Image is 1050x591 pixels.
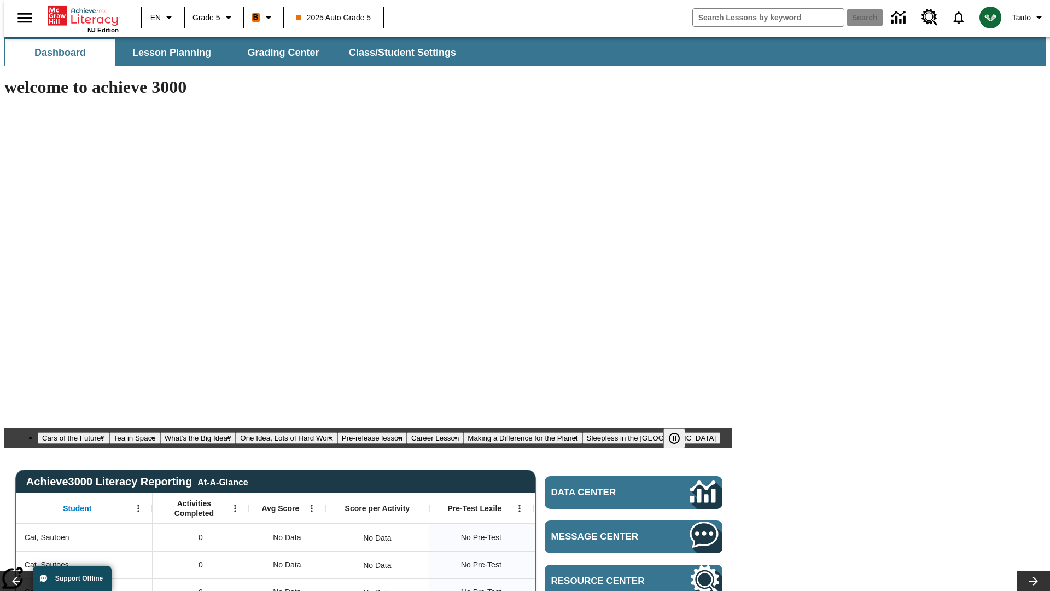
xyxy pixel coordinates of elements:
[5,39,115,66] button: Dashboard
[117,39,226,66] button: Lesson Planning
[34,47,86,59] span: Dashboard
[349,47,456,59] span: Class/Student Settings
[358,527,396,549] div: No Data, Cat, Sautoen
[979,7,1001,28] img: avatar image
[261,503,299,513] span: Avg Score
[87,27,119,33] span: NJ Edition
[511,500,528,517] button: Open Menu
[236,432,337,444] button: Slide 4 One Idea, Lots of Hard Work
[463,432,582,444] button: Slide 7 Making a Difference for the Planet
[551,487,654,498] span: Data Center
[267,554,306,576] span: No Data
[26,476,248,488] span: Achieve3000 Literacy Reporting
[227,500,243,517] button: Open Menu
[944,3,973,32] a: Notifications
[1012,12,1031,24] span: Tauto
[197,476,248,488] div: At-A-Glance
[296,12,371,24] span: 2025 Auto Grade 5
[358,554,396,576] div: No Data, Cat, Sautoes
[915,3,944,32] a: Resource Center, Will open in new tab
[304,500,320,517] button: Open Menu
[229,39,338,66] button: Grading Center
[4,37,1046,66] div: SubNavbar
[663,428,685,448] button: Pause
[1008,8,1050,27] button: Profile/Settings
[192,12,220,24] span: Grade 5
[4,39,466,66] div: SubNavbar
[545,520,722,553] a: Message Center
[33,566,112,591] button: Support Offline
[150,12,161,24] span: EN
[247,47,319,59] span: Grading Center
[153,524,249,551] div: 0, Cat, Sautoen
[188,8,240,27] button: Grade: Grade 5, Select a grade
[160,432,236,444] button: Slide 3 What's the Big Idea?
[130,500,147,517] button: Open Menu
[973,3,1008,32] button: Select a new avatar
[48,4,119,33] div: Home
[145,8,180,27] button: Language: EN, Select a language
[1017,571,1050,591] button: Lesson carousel, Next
[340,39,465,66] button: Class/Student Settings
[582,432,721,444] button: Slide 8 Sleepless in the Animal Kingdom
[337,432,407,444] button: Slide 5 Pre-release lesson
[693,9,844,26] input: search field
[461,559,501,571] span: No Pre-Test, Cat, Sautoes
[249,551,325,578] div: No Data, Cat, Sautoes
[885,3,915,33] a: Data Center
[109,432,160,444] button: Slide 2 Tea in Space
[63,503,91,513] span: Student
[153,551,249,578] div: 0, Cat, Sautoes
[345,503,410,513] span: Score per Activity
[199,559,203,571] span: 0
[25,532,69,543] span: Cat, Sautoen
[48,5,119,27] a: Home
[663,428,696,448] div: Pause
[545,476,722,509] a: Data Center
[551,531,657,542] span: Message Center
[448,503,502,513] span: Pre-Test Lexile
[199,532,203,543] span: 0
[38,432,109,444] button: Slide 1 Cars of the Future?
[247,8,279,27] button: Boost Class color is orange. Change class color
[461,532,501,543] span: No Pre-Test, Cat, Sautoen
[158,499,230,518] span: Activities Completed
[25,559,69,571] span: Cat, Sautoes
[4,77,732,97] h1: welcome to achieve 3000
[551,576,657,587] span: Resource Center
[407,432,463,444] button: Slide 6 Career Lesson
[253,10,259,24] span: B
[249,524,325,551] div: No Data, Cat, Sautoen
[132,47,211,59] span: Lesson Planning
[55,575,103,582] span: Support Offline
[9,2,41,34] button: Open side menu
[267,526,306,549] span: No Data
